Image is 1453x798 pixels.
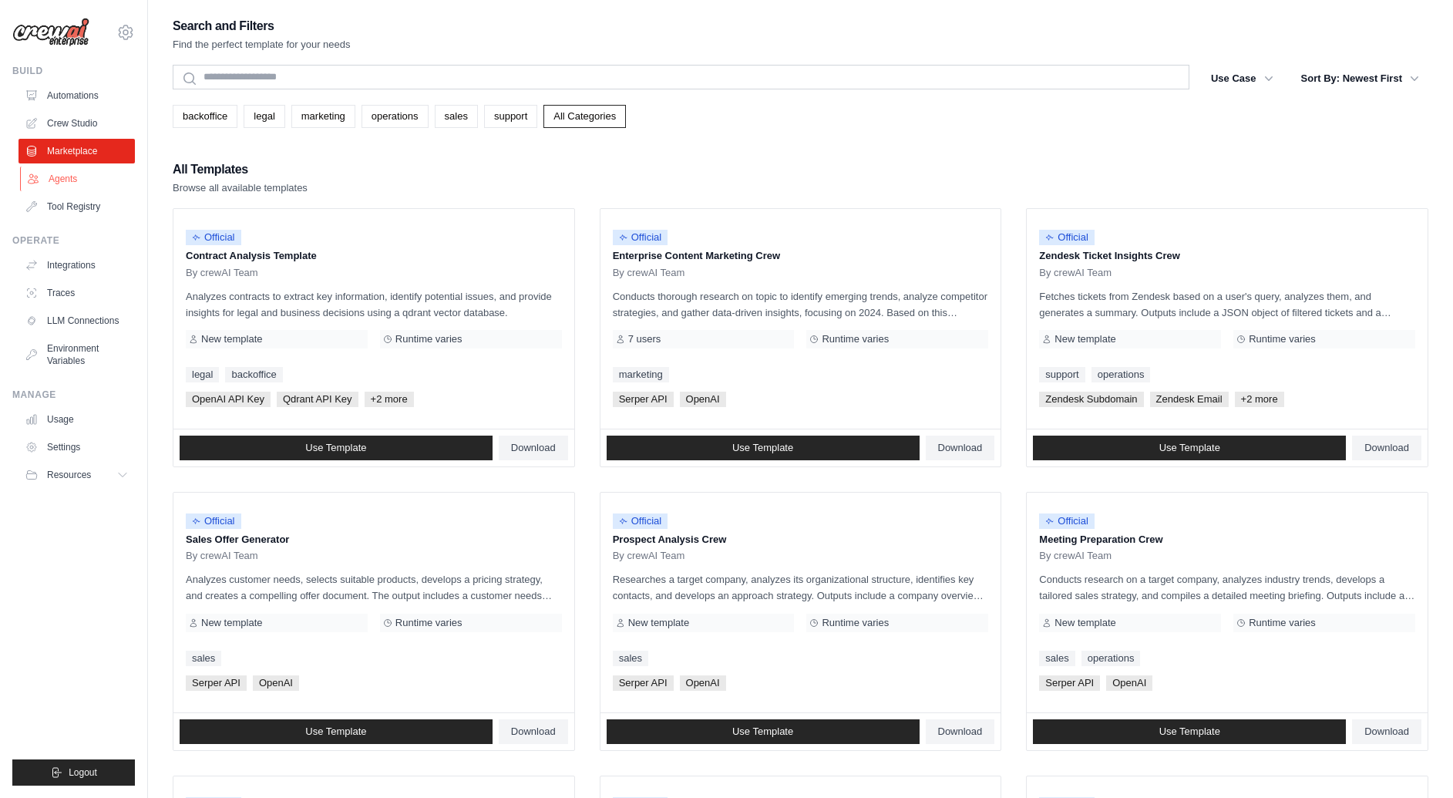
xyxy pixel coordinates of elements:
p: Fetches tickets from Zendesk based on a user's query, analyzes them, and generates a summary. Out... [1039,288,1415,321]
a: legal [244,105,284,128]
a: Use Template [180,436,493,460]
p: Analyzes customer needs, selects suitable products, develops a pricing strategy, and creates a co... [186,571,562,604]
span: Serper API [613,392,674,407]
span: OpenAI API Key [186,392,271,407]
span: Serper API [613,675,674,691]
a: operations [362,105,429,128]
p: Sales Offer Generator [186,532,562,547]
span: Official [613,230,668,245]
a: Traces [18,281,135,305]
span: Download [938,726,983,738]
a: Tool Registry [18,194,135,219]
a: Download [926,719,995,744]
span: By crewAI Team [186,267,258,279]
span: Zendesk Subdomain [1039,392,1143,407]
span: Runtime varies [1249,333,1316,345]
a: Download [1352,719,1421,744]
a: Use Template [1033,436,1346,460]
span: Download [511,726,556,738]
div: Operate [12,234,135,247]
span: OpenAI [680,675,726,691]
a: support [484,105,537,128]
span: Use Template [732,442,793,454]
span: Runtime varies [395,333,462,345]
a: sales [435,105,478,128]
a: Download [926,436,995,460]
span: Official [186,513,241,529]
span: New template [1054,333,1115,345]
a: marketing [291,105,355,128]
div: Build [12,65,135,77]
a: operations [1081,651,1141,666]
span: New template [628,617,689,629]
p: Zendesk Ticket Insights Crew [1039,248,1415,264]
span: By crewAI Team [613,550,685,562]
span: Runtime varies [395,617,462,629]
div: Manage [12,389,135,401]
span: By crewAI Team [613,267,685,279]
p: Conducts thorough research on topic to identify emerging trends, analyze competitor strategies, a... [613,288,989,321]
span: Use Template [305,726,366,738]
span: Download [938,442,983,454]
span: Download [511,442,556,454]
a: Use Template [607,436,920,460]
span: By crewAI Team [186,550,258,562]
a: Agents [20,167,136,191]
span: Official [186,230,241,245]
span: +2 more [1235,392,1284,407]
a: LLM Connections [18,308,135,333]
span: Download [1364,442,1409,454]
a: Usage [18,407,135,432]
button: Sort By: Newest First [1292,65,1428,93]
p: Contract Analysis Template [186,248,562,264]
span: +2 more [365,392,414,407]
p: Browse all available templates [173,180,308,196]
a: sales [186,651,221,666]
span: OpenAI [680,392,726,407]
a: sales [1039,651,1075,666]
span: Official [1039,230,1095,245]
a: Marketplace [18,139,135,163]
span: Use Template [305,442,366,454]
span: Zendesk Email [1150,392,1229,407]
a: backoffice [225,367,282,382]
a: marketing [613,367,669,382]
p: Analyzes contracts to extract key information, identify potential issues, and provide insights fo... [186,288,562,321]
a: Settings [18,435,135,460]
button: Use Case [1202,65,1283,93]
span: Use Template [732,726,793,738]
p: Find the perfect template for your needs [173,37,351,52]
span: By crewAI Team [1039,267,1112,279]
span: New template [201,617,262,629]
h2: All Templates [173,159,308,180]
span: 7 users [628,333,661,345]
a: Automations [18,83,135,108]
p: Enterprise Content Marketing Crew [613,248,989,264]
a: legal [186,367,219,382]
span: Official [613,513,668,529]
span: Serper API [1039,675,1100,691]
span: Official [1039,513,1095,529]
span: Runtime varies [822,617,889,629]
a: Integrations [18,253,135,278]
span: Use Template [1159,442,1220,454]
span: By crewAI Team [1039,550,1112,562]
span: Runtime varies [822,333,889,345]
p: Researches a target company, analyzes its organizational structure, identifies key contacts, and ... [613,571,989,604]
span: Runtime varies [1249,617,1316,629]
a: Environment Variables [18,336,135,373]
button: Resources [18,463,135,487]
a: Download [499,719,568,744]
p: Meeting Preparation Crew [1039,532,1415,547]
a: support [1039,367,1085,382]
a: operations [1091,367,1151,382]
span: Serper API [186,675,247,691]
span: Use Template [1159,726,1220,738]
span: OpenAI [253,675,299,691]
button: Logout [12,759,135,786]
a: Use Template [607,719,920,744]
a: Use Template [180,719,493,744]
span: OpenAI [1106,675,1152,691]
span: Logout [69,766,97,779]
p: Prospect Analysis Crew [613,532,989,547]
